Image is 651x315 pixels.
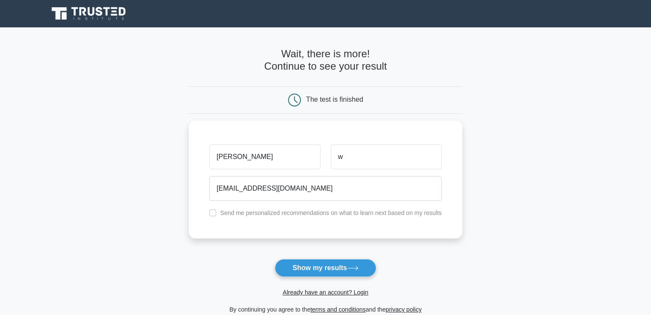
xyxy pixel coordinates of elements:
[209,144,320,169] input: First name
[189,48,462,73] h4: Wait, there is more! Continue to see your result
[220,209,442,216] label: Send me personalized recommendations on what to learn next based on my results
[184,304,467,315] div: By continuing you agree to the and the
[209,176,442,201] input: Email
[331,144,442,169] input: Last name
[310,306,366,313] a: terms and conditions
[282,289,368,296] a: Already have an account? Login
[306,96,363,103] div: The test is finished
[275,259,376,277] button: Show my results
[386,306,422,313] a: privacy policy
